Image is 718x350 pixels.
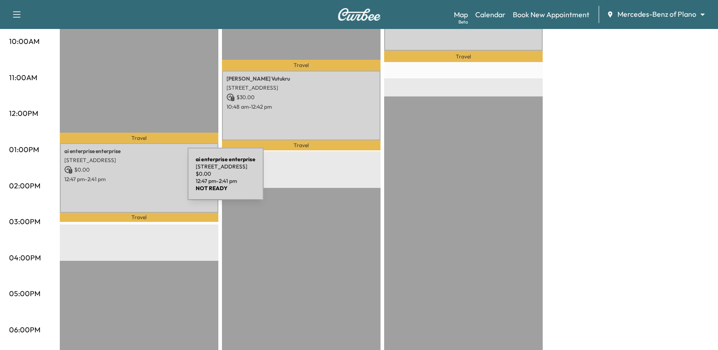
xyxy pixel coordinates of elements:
[9,180,40,191] p: 02:00PM
[617,9,696,19] span: Mercedes-Benz of Plano
[196,177,255,185] p: 12:47 pm - 2:41 pm
[9,108,38,119] p: 12:00PM
[337,8,381,21] img: Curbee Logo
[196,185,227,192] b: NOT READY
[9,72,37,83] p: 11:00AM
[226,103,376,110] p: 10:48 am - 12:42 pm
[475,9,506,20] a: Calendar
[9,36,39,47] p: 10:00AM
[196,170,255,177] p: $ 0.00
[9,324,40,335] p: 06:00PM
[9,288,40,299] p: 05:00PM
[513,9,589,20] a: Book New Appointment
[196,156,255,163] b: ai enterprise enterprise
[9,216,40,227] p: 03:00PM
[226,93,376,101] p: $ 30.00
[9,144,39,155] p: 01:00PM
[64,176,214,183] p: 12:47 pm - 2:41 pm
[222,60,381,71] p: Travel
[60,133,218,143] p: Travel
[64,166,214,174] p: $ 0.00
[222,140,381,151] p: Travel
[9,252,41,263] p: 04:00PM
[196,163,255,170] p: [STREET_ADDRESS]
[60,213,218,222] p: Travel
[454,9,468,20] a: MapBeta
[226,84,376,91] p: [STREET_ADDRESS]
[384,51,543,62] p: Travel
[226,75,376,82] p: [PERSON_NAME] Vutukru
[64,148,214,155] p: ai enterprise enterprise
[458,19,468,25] div: Beta
[64,157,214,164] p: [STREET_ADDRESS]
